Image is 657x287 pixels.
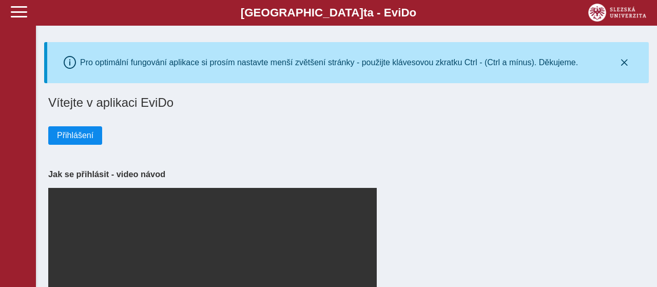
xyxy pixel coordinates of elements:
[410,6,417,19] span: o
[588,4,646,22] img: logo_web_su.png
[48,169,645,179] h3: Jak se přihlásit - video návod
[31,6,626,20] b: [GEOGRAPHIC_DATA] a - Evi
[48,95,645,110] h1: Vítejte v aplikaci EviDo
[401,6,409,19] span: D
[363,6,367,19] span: t
[80,58,578,67] div: Pro optimální fungování aplikace si prosím nastavte menší zvětšení stránky - použijte klávesovou ...
[57,131,93,140] span: Přihlášení
[48,126,102,145] button: Přihlášení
